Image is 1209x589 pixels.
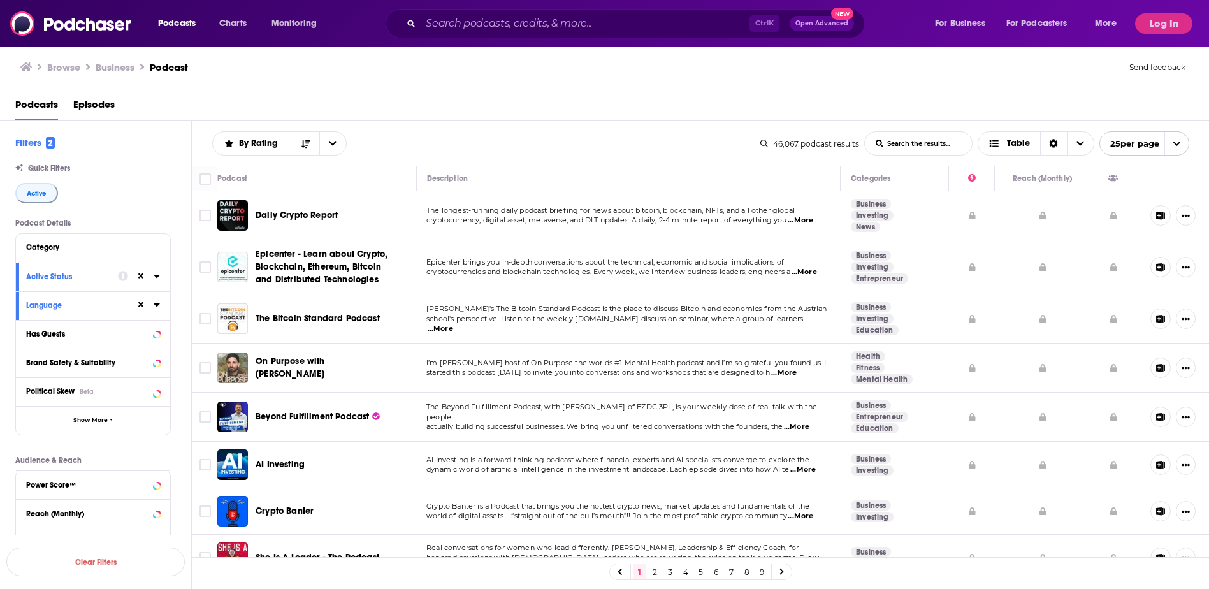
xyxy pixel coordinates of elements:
button: Category [26,239,160,255]
a: Business [851,251,891,261]
span: Toggle select row [199,210,211,221]
img: Beyond Fulfillment Podcast [217,402,248,432]
a: Fitness [851,363,885,373]
button: Open AdvancedNew [790,16,854,31]
button: Active [15,183,58,203]
img: She Is A Leader - The Podcast [217,542,248,573]
span: school's perspective. Listen to the weekly [DOMAIN_NAME] discussion seminar, where a group of lea... [426,314,803,323]
a: Investing [851,512,894,522]
a: Investing [851,314,894,324]
span: started this podcast [DATE] to invite you into conversations and workshops that are designed to h [426,368,771,377]
a: 4 [679,564,692,579]
a: Epicenter - Learn about Crypto, Blockchain, Ethereum, Bitcoin and Distributed Technologies [217,252,248,282]
span: ...More [428,324,453,334]
span: Epicenter brings you in-depth conversations about the technical, economic and social implications of [426,258,784,266]
h2: Choose View [978,131,1094,156]
button: open menu [149,13,212,34]
span: cryptocurrencies and blockchain technologies. Every week, we interview business leaders, engineers a [426,267,790,276]
a: On Purpose with [PERSON_NAME] [256,355,389,381]
button: Show More Button [1176,548,1196,568]
img: AI Investing [217,449,248,480]
span: She Is A Leader - The Podcast [256,552,379,563]
h3: Podcast [150,61,188,73]
div: Has Guests [1108,171,1118,186]
span: Real conversations for women who lead differently. [PERSON_NAME], Leadership & Efficiency Coach, for [426,543,799,552]
button: open menu [1086,13,1133,34]
a: Browse [47,61,80,73]
img: The Bitcoin Standard Podcast [217,303,248,334]
a: Business [851,302,891,312]
h2: Choose List sort [212,131,347,156]
span: For Podcasters [1006,15,1068,33]
a: Epicenter - Learn about Crypto, Blockchain, Ethereum, Bitcoin and Distributed Technologies [256,248,398,286]
div: Category [26,243,152,252]
button: open menu [263,13,333,34]
a: AI Investing [256,458,305,471]
span: Toggle select row [199,362,211,374]
span: Daily Crypto Report [256,210,338,221]
a: Charts [211,13,254,34]
button: Power Score™ [26,476,160,492]
span: Crypto Banter [256,505,314,516]
button: Reach (Episode Average) [26,534,160,549]
a: 1 [633,564,646,579]
span: Toggle select row [199,411,211,423]
button: open menu [1099,131,1189,156]
p: Podcast Details [15,219,171,228]
span: Toggle select row [199,313,211,324]
button: Show More Button [1176,501,1196,521]
button: Sort Direction [293,132,319,155]
a: Business [851,454,891,464]
a: Business [851,547,891,557]
div: Description [427,171,468,186]
a: Podcasts [15,94,58,120]
a: Health [851,351,885,361]
div: Sort Direction [1040,132,1067,155]
span: [PERSON_NAME]'s The Bitcoin Standard Podcast is the place to discuss Bitcoin and economics from t... [426,304,827,313]
button: open menu [213,139,293,148]
button: Show More [16,406,170,435]
a: 7 [725,564,738,579]
span: ...More [792,267,817,277]
div: Brand Safety & Suitability [26,358,149,367]
div: Has Guests [26,330,149,338]
span: ...More [771,368,797,378]
a: News [851,222,880,232]
button: open menu [319,132,346,155]
div: Podcast [217,171,247,186]
button: Show More Button [1176,454,1196,475]
span: Episodes [73,94,115,120]
span: 2 [46,137,55,149]
div: Search podcasts, credits, & more... [398,9,877,38]
span: The longest-running daily podcast briefing for news about bitcoin, blockchain, NFTs, and all othe... [426,206,795,215]
a: 6 [710,564,723,579]
a: Beyond Fulfillment Podcast [256,411,380,423]
a: Business [851,500,891,511]
span: Active [27,190,47,197]
span: Toggle select row [199,459,211,470]
div: Reach (Monthly) [26,509,149,518]
input: Search podcasts, credits, & more... [421,13,749,34]
span: Crypto Banter is a Podcast that brings you the hottest crypto news, market updates and fundamenta... [426,502,809,511]
span: The Beyond Fulfillment Podcast, with [PERSON_NAME] of EZDC 3PL, is your weekly dose of real talk ... [426,402,817,421]
a: Business [851,199,891,209]
span: The Bitcoin Standard Podcast [256,313,380,324]
a: Podchaser - Follow, Share and Rate Podcasts [10,11,133,36]
span: On Purpose with [PERSON_NAME] [256,356,325,379]
span: Table [1007,139,1030,148]
a: Crypto Banter [217,496,248,527]
span: Quick Filters [28,164,70,173]
a: 5 [695,564,707,579]
button: Show More Button [1176,257,1196,277]
button: Brand Safety & Suitability [26,354,160,370]
div: Power Score [968,171,976,186]
span: 25 per page [1100,134,1159,154]
span: I’m [PERSON_NAME] host of On Purpose the worlds #1 Mental Health podcast and I’m so grateful you ... [426,358,827,367]
img: Daily Crypto Report [217,200,248,231]
span: For Business [935,15,985,33]
a: The Bitcoin Standard Podcast [256,312,380,325]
